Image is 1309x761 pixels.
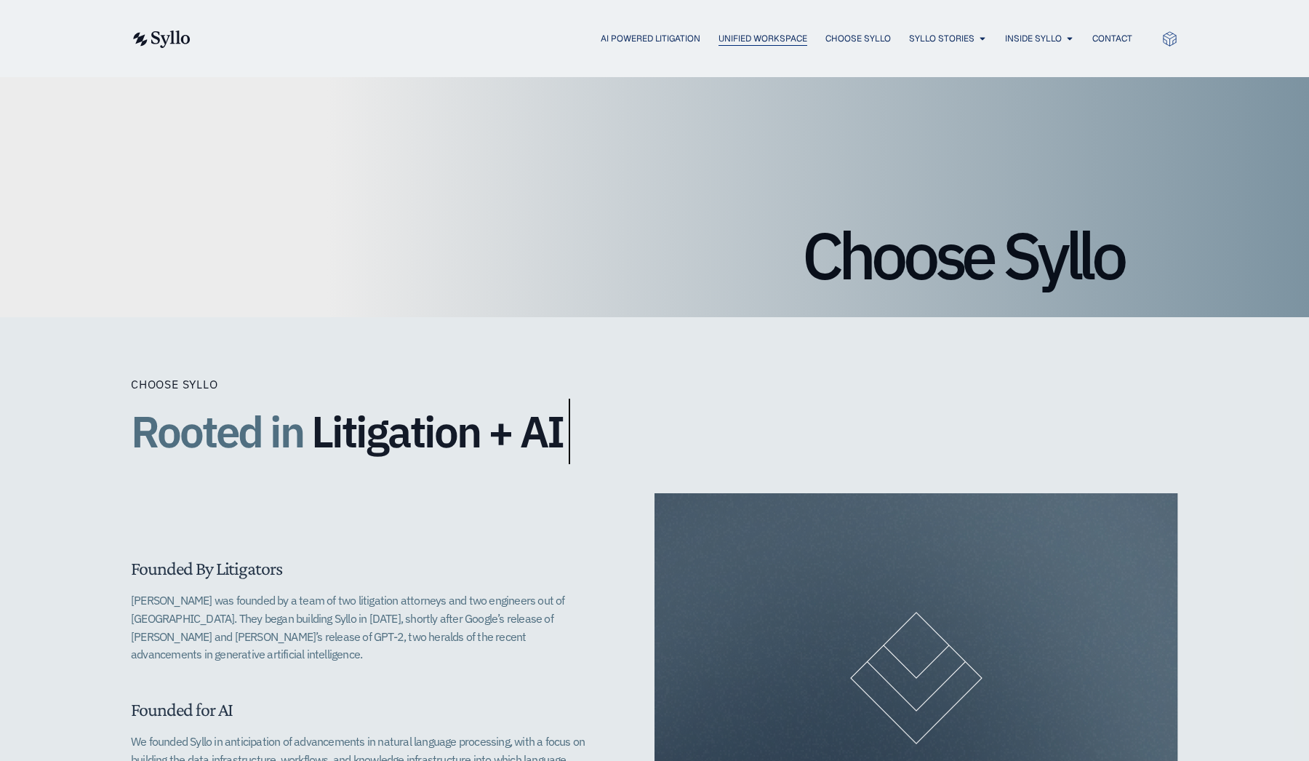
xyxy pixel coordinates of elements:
span: Rooted in [131,399,303,464]
a: AI Powered Litigation [601,32,700,45]
a: Choose Syllo [825,32,891,45]
span: Founded By Litigators [131,558,282,579]
span: Founded for AI [131,699,233,720]
span: Litigation + AI [311,407,563,455]
div: Choose Syllo [131,375,713,393]
h1: Choose Syllo [185,223,1124,288]
a: Syllo Stories [909,32,974,45]
p: [PERSON_NAME] was founded by a team of two litigation attorneys and two engineers out of [GEOGRAP... [131,591,596,664]
a: Inside Syllo [1005,32,1062,45]
a: Contact [1092,32,1132,45]
div: Menu Toggle [220,32,1132,46]
nav: Menu [220,32,1132,46]
a: Unified Workspace [718,32,807,45]
img: syllo [131,31,191,48]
